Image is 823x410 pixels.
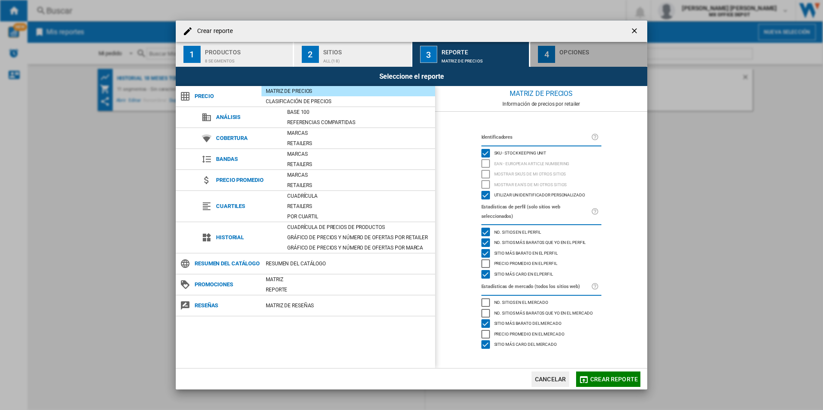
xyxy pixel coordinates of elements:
[212,132,283,144] span: Cobertura
[435,86,647,101] div: Matriz de precios
[212,111,283,123] span: Análisis
[481,133,591,142] label: Identificadores
[481,248,601,258] md-checkbox: Sitio más barato en el perfil
[283,150,435,158] div: Marcas
[494,239,586,245] span: No. sitios más baratos que yo en el perfil
[494,250,558,256] span: Sitio más barato en el perfil
[294,42,412,67] button: 2 Sitios ALL (18)
[323,54,408,63] div: ALL (18)
[630,27,640,37] ng-md-icon: getI18NText('BUTTONS.CLOSE_DIALOG')
[494,160,570,166] span: EAN - European Article Numbering
[481,169,601,180] md-checkbox: Mostrar SKU'S de mi otros sitios
[481,318,601,329] md-checkbox: Sitio más barato del mercado
[283,192,435,200] div: Cuadrícula
[283,244,435,252] div: Gráfico de precios y número de ofertas por marca
[176,42,294,67] button: 1 Productos 8 segmentos
[283,108,435,116] div: Base 100
[494,181,567,187] span: Mostrar EAN's de mi otros sitios
[283,139,435,148] div: Retailers
[283,129,435,137] div: Marcas
[442,54,526,63] div: Matriz de precios
[481,329,601,339] md-checkbox: Precio promedio en el mercado
[494,299,549,305] span: No. sitios en el mercado
[261,301,435,310] div: Matriz de RESEÑAS
[205,45,289,54] div: Productos
[494,260,557,266] span: Precio promedio en el perfil
[481,179,601,190] md-checkbox: Mostrar EAN's de mi otros sitios
[176,67,647,86] div: Seleccione el reporte
[590,376,638,383] span: Crear reporte
[532,371,569,387] button: Cancelar
[261,285,435,294] div: Reporte
[283,181,435,190] div: Retailers
[323,45,408,54] div: Sitios
[283,118,435,127] div: Referencias compartidas
[530,42,647,67] button: 4 Opciones
[494,320,562,326] span: Sitio más barato del mercado
[576,371,640,387] button: Crear reporte
[190,300,261,312] span: Reseñas
[420,46,437,63] div: 3
[481,282,591,291] label: Estadísticas de mercado (todos los sitios web)
[190,279,261,291] span: Promociones
[283,171,435,179] div: Marcas
[302,46,319,63] div: 2
[494,170,566,176] span: Mostrar SKU'S de mi otros sitios
[183,46,201,63] div: 1
[261,97,435,106] div: Clasificación de precios
[205,54,289,63] div: 8 segmentos
[283,233,435,242] div: Gráfico de precios y número de ofertas por retailer
[494,270,553,276] span: Sitio más caro en el perfil
[538,46,555,63] div: 4
[190,258,261,270] span: Resumen del catálogo
[559,45,644,54] div: Opciones
[481,308,601,318] md-checkbox: No. sitios más baratos que yo en el mercado
[481,339,601,350] md-checkbox: Sitio más caro del mercado
[481,297,601,308] md-checkbox: No. sitios en el mercado
[494,341,557,347] span: Sitio más caro del mercado
[494,229,541,235] span: No. sitios en el perfil
[283,160,435,169] div: Retailers
[193,27,233,36] h4: Crear reporte
[494,191,585,197] span: Utilizar un identificador personalizado
[494,309,593,315] span: No. sitios más baratos que yo en el mercado
[190,90,261,102] span: Precio
[212,153,283,165] span: Bandas
[283,202,435,211] div: Retailers
[627,23,644,40] button: getI18NText('BUTTONS.CLOSE_DIALOG')
[481,190,601,201] md-checkbox: Utilizar un identificador personalizado
[481,158,601,169] md-checkbox: EAN - European Article Numbering
[212,200,283,212] span: Cuartiles
[481,148,601,159] md-checkbox: SKU - Stock Keeping Unit
[283,212,435,221] div: Por cuartil
[261,87,435,95] div: Matriz de precios
[481,238,601,248] md-checkbox: No. sitios más baratos que yo en el perfil
[481,269,601,279] md-checkbox: Sitio más caro en el perfil
[435,101,647,107] div: Información de precios por retailer
[494,330,565,336] span: Precio promedio en el mercado
[261,275,435,284] div: Matriz
[481,258,601,269] md-checkbox: Precio promedio en el perfil
[212,232,283,244] span: Historial
[412,42,530,67] button: 3 Reporte Matriz de precios
[283,223,435,232] div: Cuadrícula de precios de productos
[481,202,591,221] label: Estadísticas de perfil (solo sitios web seleccionados)
[442,45,526,54] div: Reporte
[261,259,435,268] div: Resumen del catálogo
[481,227,601,238] md-checkbox: No. sitios en el perfil
[494,149,547,155] span: SKU - Stock Keeping Unit
[212,174,283,186] span: Precio promedio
